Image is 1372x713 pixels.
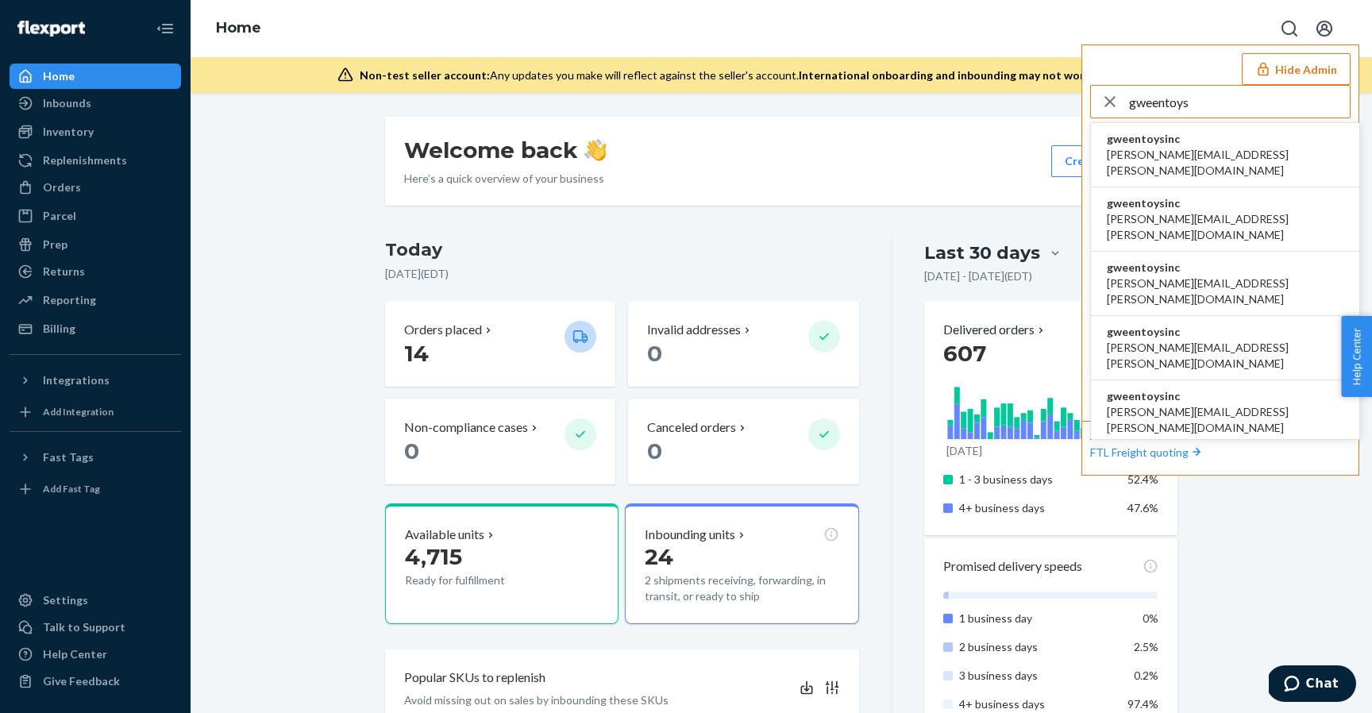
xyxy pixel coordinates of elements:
[645,543,673,570] span: 24
[43,449,94,465] div: Fast Tags
[10,287,181,313] a: Reporting
[799,68,1210,82] span: International onboarding and inbounding may not work during impersonation.
[959,639,1116,655] p: 2 business days
[203,6,274,52] ol: breadcrumbs
[10,445,181,470] button: Fast Tags
[10,399,181,425] a: Add Integration
[404,136,607,164] h1: Welcome back
[43,482,100,495] div: Add Fast Tag
[1107,131,1343,147] span: gweentoysinc
[1274,13,1305,44] button: Open Search Box
[10,316,181,341] a: Billing
[1134,669,1158,682] span: 0.2%
[10,175,181,200] a: Orders
[385,399,615,484] button: Non-compliance cases 0
[43,208,76,224] div: Parcel
[1127,501,1158,515] span: 47.6%
[1107,260,1343,276] span: gweentoysinc
[385,266,859,282] p: [DATE] ( EDT )
[647,321,741,339] p: Invalid addresses
[10,669,181,694] button: Give Feedback
[584,139,607,161] img: hand-wave emoji
[10,91,181,116] a: Inbounds
[628,399,858,484] button: Canceled orders 0
[645,572,838,604] p: 2 shipments receiving, forwarding, in transit, or ready to ship
[43,321,75,337] div: Billing
[924,241,1040,265] div: Last 30 days
[10,259,181,284] a: Returns
[405,526,484,544] p: Available units
[404,321,482,339] p: Orders placed
[1090,445,1204,459] a: FTL Freight quoting
[1107,276,1343,307] span: [PERSON_NAME][EMAIL_ADDRESS][PERSON_NAME][DOMAIN_NAME]
[1107,211,1343,243] span: [PERSON_NAME][EMAIL_ADDRESS][PERSON_NAME][DOMAIN_NAME]
[149,13,181,44] button: Close Navigation
[647,340,662,367] span: 0
[10,64,181,89] a: Home
[1051,145,1158,177] button: Create new
[43,179,81,195] div: Orders
[43,372,110,388] div: Integrations
[959,668,1116,684] p: 3 business days
[1107,195,1343,211] span: gweentoysinc
[404,669,545,687] p: Popular SKUs to replenish
[1127,472,1158,486] span: 52.4%
[405,572,552,588] p: Ready for fulfillment
[10,615,181,640] button: Talk to Support
[959,472,1116,488] p: 1 - 3 business days
[43,292,96,308] div: Reporting
[924,268,1032,284] p: [DATE] - [DATE] ( EDT )
[943,321,1047,339] p: Delivered orders
[959,696,1116,712] p: 4+ business days
[1143,611,1158,625] span: 0%
[404,437,419,464] span: 0
[43,592,88,608] div: Settings
[404,340,429,367] span: 14
[404,418,528,437] p: Non-compliance cases
[1341,316,1372,397] button: Help Center
[628,302,858,387] button: Invalid addresses 0
[1269,665,1356,705] iframe: Opens a widget where you can chat to one of our agents
[10,642,181,667] a: Help Center
[10,119,181,145] a: Inventory
[10,588,181,613] a: Settings
[404,171,607,187] p: Here’s a quick overview of your business
[1308,13,1340,44] button: Open account menu
[385,237,859,263] h3: Today
[43,673,120,689] div: Give Feedback
[959,611,1116,626] p: 1 business day
[1107,340,1343,372] span: [PERSON_NAME][EMAIL_ADDRESS][PERSON_NAME][DOMAIN_NAME]
[1107,324,1343,340] span: gweentoysinc
[10,476,181,502] a: Add Fast Tag
[405,543,462,570] span: 4,715
[645,526,735,544] p: Inbounding units
[17,21,85,37] img: Flexport logo
[10,232,181,257] a: Prep
[1242,53,1351,85] button: Hide Admin
[946,443,982,459] p: [DATE]
[43,95,91,111] div: Inbounds
[216,19,261,37] a: Home
[943,340,986,367] span: 607
[625,503,858,624] button: Inbounding units242 shipments receiving, forwarding, in transit, or ready to ship
[1134,640,1158,653] span: 2.5%
[385,503,619,624] button: Available units4,715Ready for fulfillment
[943,557,1082,576] p: Promised delivery speeds
[1107,147,1343,179] span: [PERSON_NAME][EMAIL_ADDRESS][PERSON_NAME][DOMAIN_NAME]
[43,646,107,662] div: Help Center
[43,124,94,140] div: Inventory
[404,692,669,708] p: Avoid missing out on sales by inbounding these SKUs
[1107,404,1343,436] span: [PERSON_NAME][EMAIL_ADDRESS][PERSON_NAME][DOMAIN_NAME]
[10,203,181,229] a: Parcel
[10,148,181,173] a: Replenishments
[43,68,75,84] div: Home
[360,68,490,82] span: Non-test seller account:
[43,237,67,252] div: Prep
[1107,388,1343,404] span: gweentoysinc
[43,619,125,635] div: Talk to Support
[360,67,1210,83] div: Any updates you make will reflect against the seller's account.
[385,302,615,387] button: Orders placed 14
[647,418,736,437] p: Canceled orders
[43,405,114,418] div: Add Integration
